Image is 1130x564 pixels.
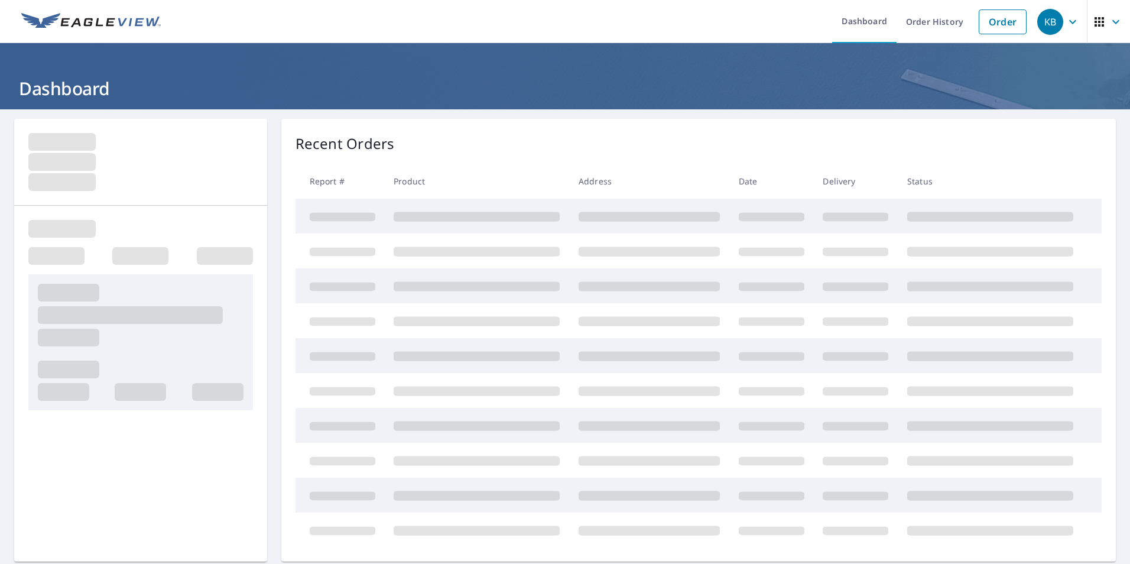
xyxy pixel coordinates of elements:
th: Delivery [813,164,898,199]
img: EV Logo [21,13,161,31]
th: Status [898,164,1083,199]
th: Address [569,164,729,199]
th: Product [384,164,569,199]
a: Order [979,9,1027,34]
p: Recent Orders [296,133,395,154]
h1: Dashboard [14,76,1116,101]
th: Date [729,164,814,199]
th: Report # [296,164,385,199]
div: KB [1037,9,1063,35]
